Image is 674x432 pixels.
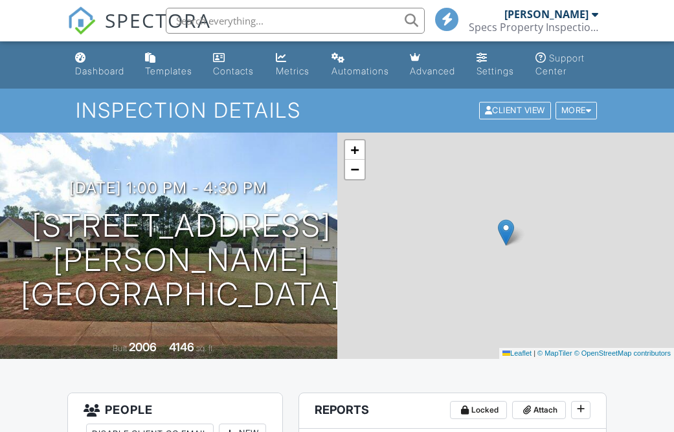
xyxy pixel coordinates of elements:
a: Contacts [208,47,260,83]
div: [PERSON_NAME] [504,8,589,21]
a: Client View [478,105,554,114]
a: Advanced [405,47,460,83]
a: Automations (Basic) [326,47,394,83]
a: © OpenStreetMap contributors [574,349,671,357]
img: The Best Home Inspection Software - Spectora [67,6,96,35]
a: Zoom in [345,140,365,160]
a: Settings [471,47,520,83]
a: Zoom out [345,160,365,179]
a: Support Center [530,47,604,83]
h1: [STREET_ADDRESS][PERSON_NAME] [GEOGRAPHIC_DATA] [21,209,342,311]
div: Advanced [410,65,455,76]
div: 4146 [169,340,194,354]
input: Search everything... [166,8,425,34]
h1: Inspection Details [76,99,598,122]
span: Built [113,343,127,353]
img: Marker [498,219,514,246]
span: sq. ft. [196,343,214,353]
div: Contacts [213,65,254,76]
div: Dashboard [75,65,124,76]
div: 2006 [129,340,157,354]
div: Metrics [276,65,309,76]
div: Client View [479,102,551,120]
h3: [DATE] 1:00 pm - 4:30 pm [69,179,267,197]
div: Support Center [535,52,585,76]
a: SPECTORA [67,17,211,45]
div: Settings [477,65,514,76]
a: © MapTiler [537,349,572,357]
div: Automations [331,65,389,76]
span: | [534,349,535,357]
a: Metrics [271,47,316,83]
span: SPECTORA [105,6,211,34]
a: Templates [140,47,197,83]
span: + [350,142,359,158]
a: Dashboard [70,47,129,83]
a: Leaflet [502,349,532,357]
div: Templates [145,65,192,76]
span: − [350,161,359,177]
div: Specs Property Inspections [469,21,598,34]
div: More [556,102,598,120]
